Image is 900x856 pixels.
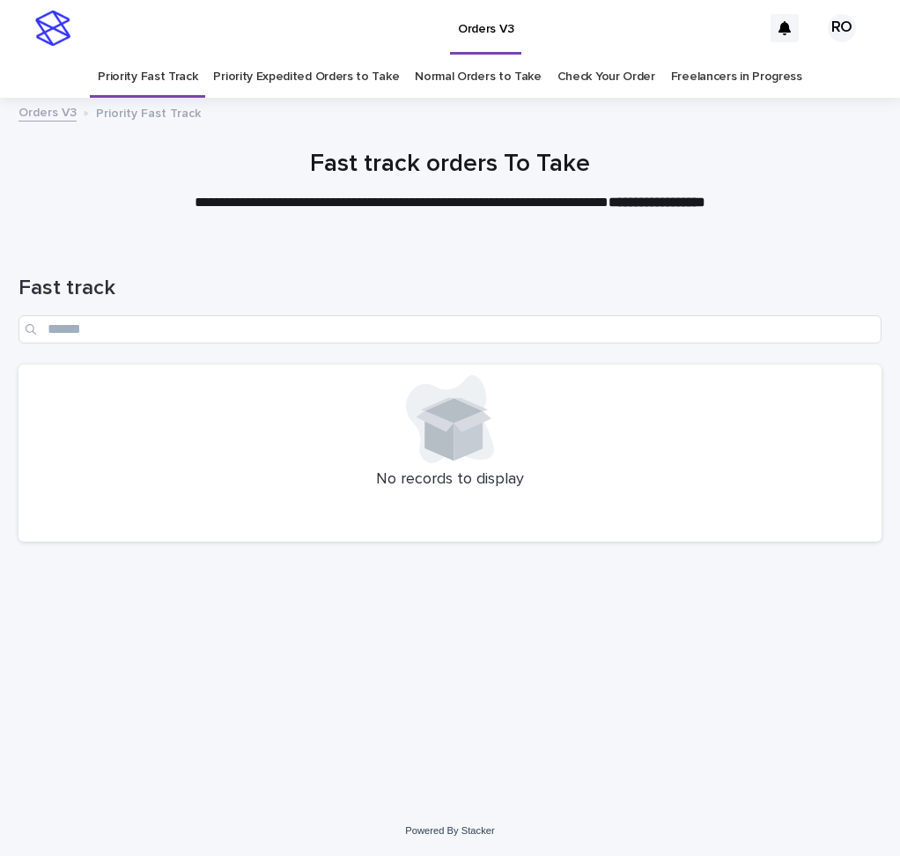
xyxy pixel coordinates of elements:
a: Freelancers in Progress [671,56,802,98]
a: Powered By Stacker [405,825,494,836]
h1: Fast track orders To Take [18,150,882,180]
div: RO [828,14,856,42]
h1: Fast track [18,276,882,301]
p: Priority Fast Track [96,102,201,122]
a: Priority Expedited Orders to Take [213,56,399,98]
p: No records to display [29,470,871,490]
a: Check Your Order [557,56,655,98]
input: Search [18,315,882,343]
a: Orders V3 [18,101,77,122]
a: Priority Fast Track [98,56,197,98]
img: stacker-logo-s-only.png [35,11,70,46]
a: Normal Orders to Take [415,56,542,98]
